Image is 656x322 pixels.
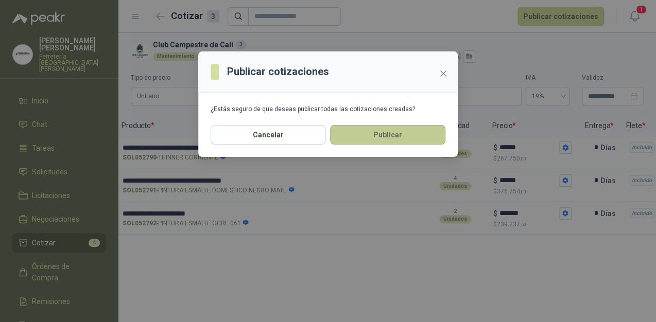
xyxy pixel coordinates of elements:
button: Cancelar [211,125,326,145]
div: ¿Estás seguro de que deseas publicar todas las cotizaciones creadas? [211,105,445,113]
span: close [439,69,447,78]
h3: Publicar cotizaciones [227,64,329,80]
button: Close [435,65,452,82]
button: Publicar [330,125,445,145]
